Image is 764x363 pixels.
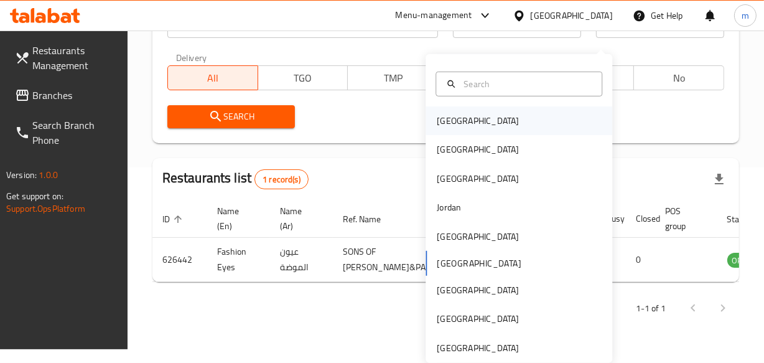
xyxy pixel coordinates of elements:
[176,53,207,62] label: Delivery
[727,253,758,268] span: OPEN
[437,114,519,128] div: [GEOGRAPHIC_DATA]
[6,188,63,204] span: Get support on:
[32,118,118,148] span: Search Branch Phone
[255,174,308,186] span: 1 record(s)
[6,167,37,183] span: Version:
[258,65,348,90] button: TGO
[462,53,485,62] label: Upsell
[217,204,255,233] span: Name (En)
[152,238,207,282] td: 626442
[263,69,343,87] span: TGO
[347,65,438,90] button: TMP
[666,204,702,233] span: POS group
[162,169,309,189] h2: Restaurants list
[636,301,666,316] p: 1-1 of 1
[167,105,296,128] button: Search
[177,109,286,125] span: Search
[626,200,656,238] th: Closed
[39,167,58,183] span: 1.0.0
[32,88,118,103] span: Branches
[459,77,594,91] input: Search
[437,172,519,186] div: [GEOGRAPHIC_DATA]
[704,164,734,194] div: Export file
[270,238,333,282] td: عيون الموضة
[254,169,309,189] div: Total records count
[6,200,85,217] a: Support.OpsPlatform
[531,9,613,22] div: [GEOGRAPHIC_DATA]
[437,230,519,243] div: [GEOGRAPHIC_DATA]
[333,238,467,282] td: SONS OF [PERSON_NAME]&PARTNER
[437,143,519,156] div: [GEOGRAPHIC_DATA]
[633,65,724,90] button: No
[437,200,461,214] div: Jordan
[626,238,656,282] td: 0
[437,312,519,326] div: [GEOGRAPHIC_DATA]
[343,212,397,227] span: Ref. Name
[437,341,519,355] div: [GEOGRAPHIC_DATA]
[5,35,128,80] a: Restaurants Management
[437,283,519,297] div: [GEOGRAPHIC_DATA]
[396,8,472,23] div: Menu-management
[742,9,749,22] span: m
[162,212,186,227] span: ID
[32,43,118,73] span: Restaurants Management
[353,69,433,87] span: TMP
[207,238,270,282] td: Fashion Eyes
[5,110,128,155] a: Search Branch Phone
[280,204,318,233] span: Name (Ar)
[173,69,253,87] span: All
[639,69,719,87] span: No
[167,65,258,90] button: All
[5,80,128,110] a: Branches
